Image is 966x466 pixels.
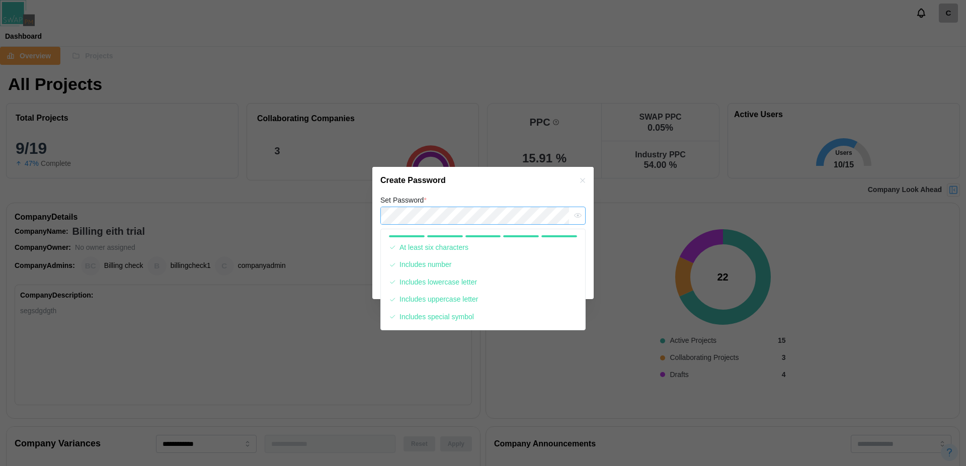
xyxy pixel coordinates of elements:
div: Includes special symbol [399,312,474,323]
div: Includes uppercase letter [399,294,478,305]
div: Includes lowercase letter [399,277,477,288]
div: Includes number [399,259,452,270]
div: At least six characters [399,242,468,253]
label: Set Password [380,195,427,206]
h2: Create Password [380,176,446,184]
